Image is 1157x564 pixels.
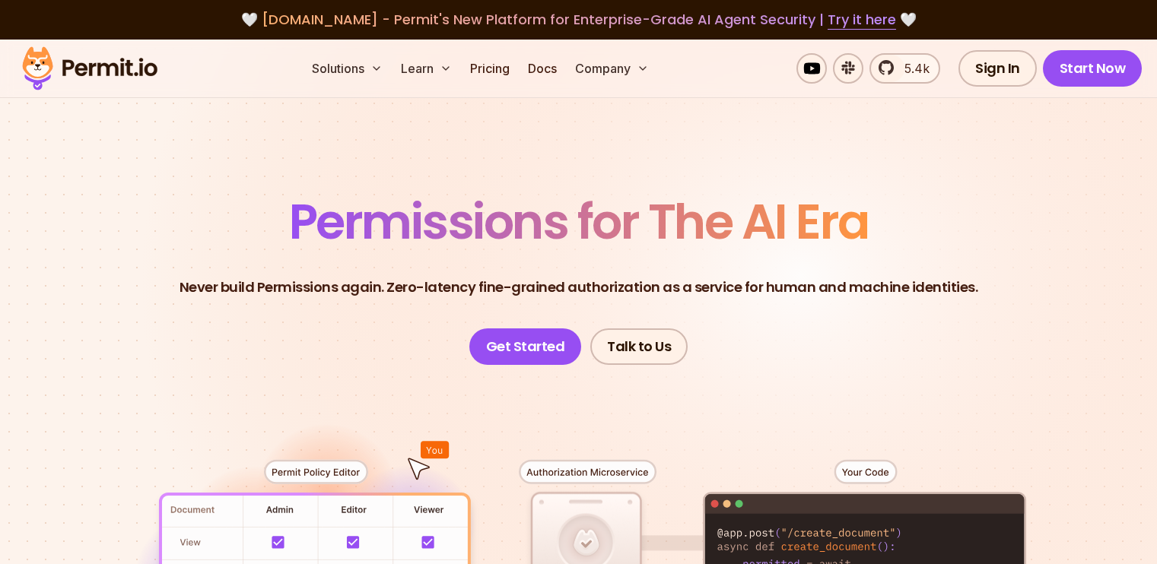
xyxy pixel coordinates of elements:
p: Never build Permissions again. Zero-latency fine-grained authorization as a service for human and... [180,277,978,298]
button: Company [569,53,655,84]
span: 5.4k [895,59,930,78]
a: Get Started [469,328,582,365]
div: 🤍 🤍 [37,9,1120,30]
span: Permissions for The AI Era [289,188,869,255]
a: Talk to Us [590,328,688,365]
a: Docs [522,53,563,84]
a: Try it here [828,10,896,30]
img: Permit logo [15,43,164,94]
button: Learn [395,53,458,84]
a: Start Now [1043,50,1143,87]
a: Sign In [958,50,1037,87]
a: 5.4k [869,53,940,84]
button: Solutions [306,53,389,84]
a: Pricing [464,53,516,84]
span: [DOMAIN_NAME] - Permit's New Platform for Enterprise-Grade AI Agent Security | [262,10,896,29]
